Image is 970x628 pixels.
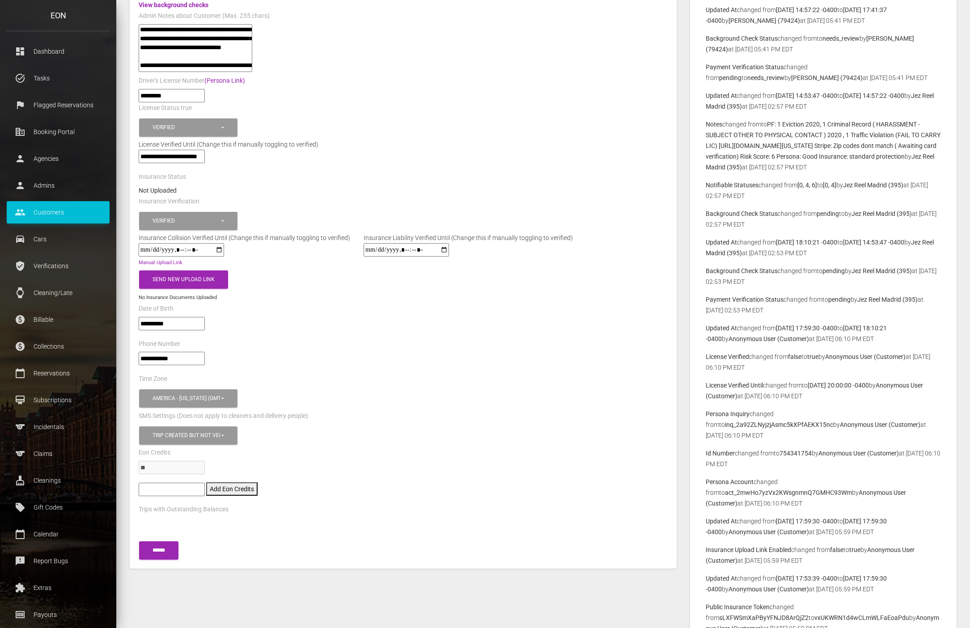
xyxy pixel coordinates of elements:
p: Extras [13,581,103,594]
label: SMS Settings (Does not apply to cleaners and delivery people) [139,412,308,421]
b: Updated At [706,92,737,99]
b: [DATE] 14:57:22 -0400 [843,92,904,99]
b: License Verified Until [706,382,763,389]
b: Insurance Upload Link Enabled [706,546,791,553]
b: Anonymous User (Customer) [729,528,809,535]
b: false [830,546,843,553]
p: Cars [13,232,103,246]
button: America - New York (GMT -05:00) [139,389,237,408]
b: Updated At [706,239,737,246]
b: true [807,353,818,360]
a: sports Claims [7,443,110,465]
b: Payment Verification Status [706,296,784,303]
b: [DATE] 14:53:47 -0400 [776,92,837,99]
p: Flagged Reservations [13,98,103,112]
b: Anonymous User (Customer) [825,353,906,360]
a: View background checks [139,1,208,8]
label: Insurance Status [139,173,186,181]
label: License Status true [139,104,192,113]
b: Payment Verification Status [706,63,784,71]
b: PF: 1 Eviction 2020, 1 Criminal Record ( HARASSMENT - SUBJECT OTHER TO PHYSICAL CONTACT ) 2020 , ... [706,121,940,160]
p: changed from to by at [DATE] 06:10 PM EDT [706,323,941,344]
p: Subscriptions [13,393,103,407]
b: sLXFWSmXaPByYFNJD8ArQjZ2 [719,614,809,621]
small: No Insurance Documents Uploaded [139,295,217,300]
button: Trip created but not verified, Customer is verified and trip is set to go [139,426,237,445]
b: Anonymous User (Customer) [729,586,809,593]
div: America - [US_STATE] (GMT -05:00) [152,395,220,402]
p: Booking Portal [13,125,103,139]
p: Billable [13,313,103,326]
p: changed from to by at [DATE] 05:59 PM EDT [706,516,941,537]
b: [DATE] 17:59:30 -0400 [776,518,837,525]
b: inq_2a92ZLNyjzjAsmc5kXPfAEKX15nc [725,421,833,428]
b: [DATE] 20:00:00 -0400 [808,382,869,389]
p: changed from to by at [DATE] 06:10 PM EDT [706,476,941,509]
a: watch Cleaning/Late [7,282,110,304]
p: changed from to by at [DATE] 02:57 PM EDT [706,119,941,173]
p: changed from to by at [DATE] 02:57 PM EDT [706,180,941,201]
p: changed from to by at [DATE] 05:59 PM EDT [706,544,941,566]
b: [PERSON_NAME] (79424) [791,74,863,81]
b: false [788,353,801,360]
b: Anonymous User (Customer) [818,450,899,457]
p: Customers [13,206,103,219]
p: Claims [13,447,103,460]
a: calendar_today Calendar [7,523,110,545]
a: sports Incidentals [7,416,110,438]
b: Public Insurance Token [706,603,770,611]
label: Driver's License Number [139,76,245,85]
div: License Verified Until (Change this if manually toggling to verified) [132,139,674,150]
b: needs_review [747,74,784,81]
b: [DATE] 14:53:47 -0400 [843,239,904,246]
b: Anonymous User (Customer) [729,335,809,342]
a: paid Collections [7,335,110,358]
label: Time Zone [139,375,167,384]
a: Manual Upload Link [139,260,182,266]
b: Jez Reel Madrid (395) [851,210,912,217]
p: changed from to by at [DATE] 02:53 PM EDT [706,266,941,287]
button: Add Eon Credits [206,482,258,496]
b: [DATE] 14:57:22 -0400 [776,6,837,13]
b: Updated At [706,6,737,13]
a: money Payouts [7,603,110,626]
b: Background Check Status [706,267,778,274]
a: cleaning_services Cleanings [7,469,110,492]
p: Incidentals [13,420,103,434]
a: drive_eta Cars [7,228,110,250]
b: Updated At [706,325,737,332]
b: Jez Reel Madrid (395) [857,296,918,303]
p: changed from to by at [DATE] 06:10 PM EDT [706,448,941,469]
p: changed from to by at [DATE] 02:53 PM EDT [706,294,941,316]
b: pending [817,210,839,217]
p: changed from to by at [DATE] 05:41 PM EDT [706,62,941,83]
div: Verified [152,124,220,131]
b: pending [719,74,741,81]
b: act_2mwHo7yzVx2KWsgnmnQ7GMHC93Wm [725,489,852,496]
b: pending [828,296,851,303]
p: changed from to by at [DATE] 05:41 PM EDT [706,4,941,26]
a: dashboard Dashboard [7,40,110,63]
p: Report Bugs [13,554,103,568]
strong: Not Uploaded [139,187,177,194]
a: person Admins [7,174,110,197]
a: local_offer Gift Codes [7,496,110,518]
b: needs_review [822,35,860,42]
label: Date of Birth [139,304,174,313]
a: flag Flagged Reservations [7,94,110,116]
p: changed from to by at [DATE] 05:59 PM EDT [706,573,941,594]
div: Insurance Collision Verified Until (Change this if manually toggling to verified) [132,232,357,243]
p: Tasks [13,72,103,85]
b: Background Check Status [706,35,778,42]
label: Trips with Outstanding Balances [139,505,229,514]
b: vxUKWRN1d4wCLmWLFaEoaPdu [814,614,909,621]
b: Updated At [706,575,737,582]
p: changed from to by at [DATE] 06:10 PM EDT [706,380,941,401]
a: person Agencies [7,148,110,170]
p: Dashboard [13,45,103,58]
b: Jez Reel Madrid (395) [851,267,912,274]
div: Verified [152,217,220,225]
p: Collections [13,340,103,353]
b: true [849,546,860,553]
b: Background Check Status [706,210,778,217]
